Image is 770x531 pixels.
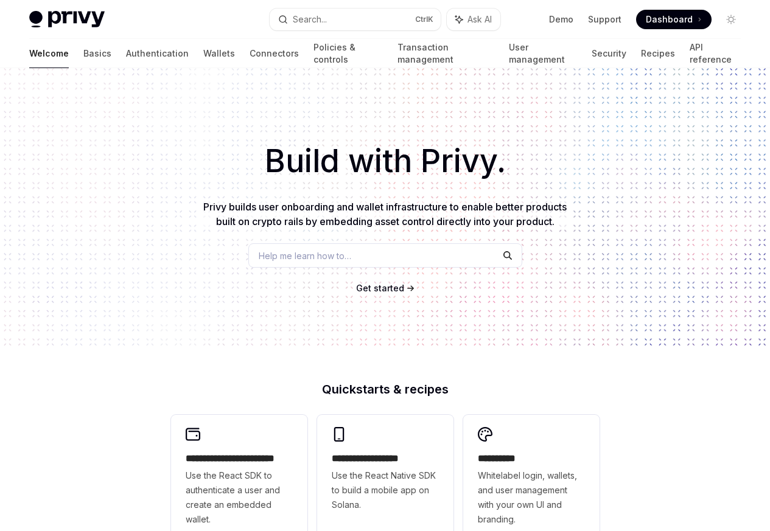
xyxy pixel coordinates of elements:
span: Privy builds user onboarding and wallet infrastructure to enable better products built on crypto ... [203,201,567,227]
a: Recipes [641,39,675,68]
span: Get started [356,283,404,293]
a: Dashboard [636,10,712,29]
div: Search... [293,12,327,27]
span: Use the React SDK to authenticate a user and create an embedded wallet. [186,468,293,527]
span: Help me learn how to… [259,249,351,262]
h1: Build with Privy. [19,137,751,185]
a: Get started [356,282,404,294]
button: Toggle dark mode [721,10,741,29]
h2: Quickstarts & recipes [171,383,600,395]
a: Policies & controls [313,39,383,68]
span: Ctrl K [415,15,433,24]
a: API reference [690,39,741,68]
a: Support [588,13,621,26]
a: Transaction management [397,39,494,68]
a: Welcome [29,39,69,68]
span: Dashboard [646,13,693,26]
button: Ask AI [447,9,500,30]
a: Security [592,39,626,68]
a: Demo [549,13,573,26]
a: Authentication [126,39,189,68]
a: Basics [83,39,111,68]
a: Connectors [250,39,299,68]
span: Ask AI [467,13,492,26]
a: Wallets [203,39,235,68]
a: User management [509,39,578,68]
span: Whitelabel login, wallets, and user management with your own UI and branding. [478,468,585,527]
span: Use the React Native SDK to build a mobile app on Solana. [332,468,439,512]
img: light logo [29,11,105,28]
button: Search...CtrlK [270,9,441,30]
